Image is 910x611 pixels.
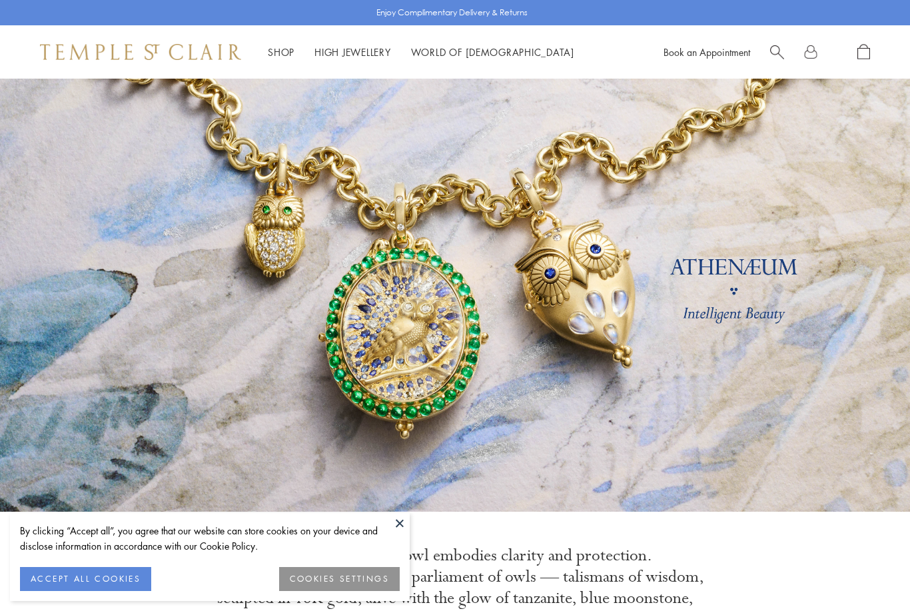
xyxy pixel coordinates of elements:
[664,45,750,59] a: Book an Appointment
[268,45,294,59] a: ShopShop
[843,548,897,598] iframe: Gorgias live chat messenger
[314,45,391,59] a: High JewelleryHigh Jewellery
[857,44,870,61] a: Open Shopping Bag
[279,567,400,591] button: COOKIES SETTINGS
[40,44,241,60] img: Temple St. Clair
[268,44,574,61] nav: Main navigation
[20,523,400,554] div: By clicking “Accept all”, you agree that our website can store cookies on your device and disclos...
[20,567,151,591] button: ACCEPT ALL COOKIES
[411,45,574,59] a: World of [DEMOGRAPHIC_DATA]World of [DEMOGRAPHIC_DATA]
[376,6,528,19] p: Enjoy Complimentary Delivery & Returns
[770,44,784,61] a: Search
